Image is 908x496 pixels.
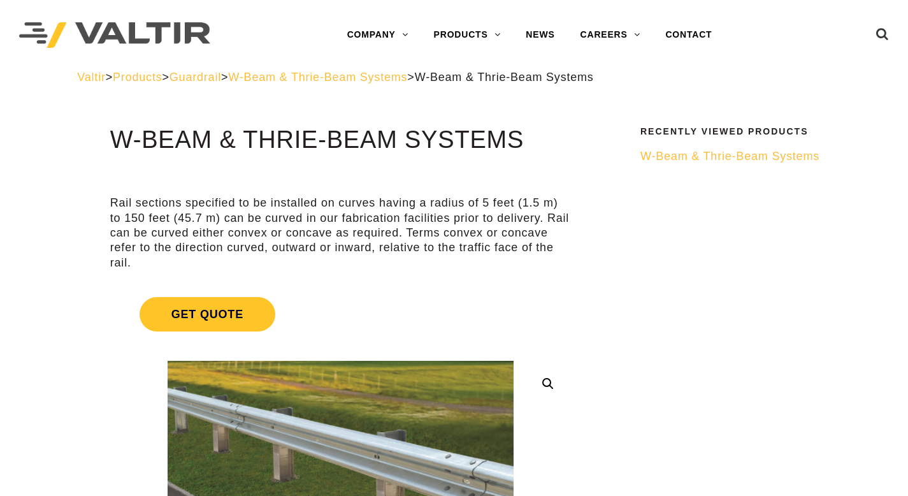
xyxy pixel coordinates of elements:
h1: W-Beam & Thrie-Beam Systems [110,127,571,154]
a: CAREERS [568,22,653,48]
a: 🔍 [537,372,559,395]
a: Get Quote [110,282,571,347]
span: W-Beam & Thrie-Beam Systems [415,71,594,84]
a: Guardrail [169,71,221,84]
h2: Recently Viewed Products [640,127,823,136]
a: Valtir [77,71,105,84]
a: W-Beam & Thrie-Beam Systems [640,149,823,164]
div: > > > > [77,70,831,85]
a: Products [113,71,162,84]
a: PRODUCTS [421,22,514,48]
span: Get Quote [140,297,275,332]
a: COMPANY [335,22,421,48]
img: Valtir [19,22,210,48]
p: Rail sections specified to be installed on curves having a radius of 5 feet (1.5 m) to 150 feet (... [110,196,571,270]
a: NEWS [513,22,567,48]
a: CONTACT [652,22,724,48]
span: W-Beam & Thrie-Beam Systems [640,150,819,163]
a: W-Beam & Thrie-Beam Systems [228,71,407,84]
